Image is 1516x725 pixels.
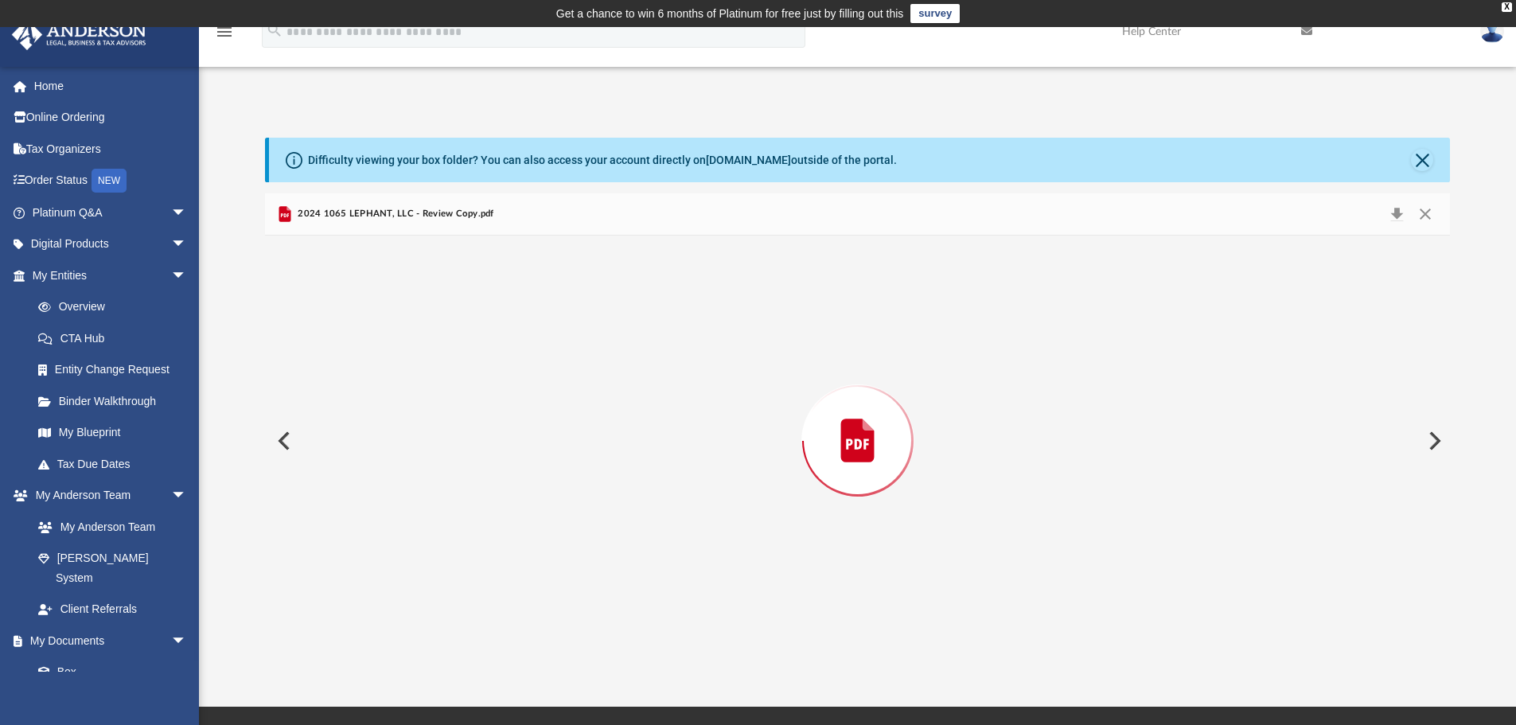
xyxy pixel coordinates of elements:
[1411,149,1433,171] button: Close
[11,133,211,165] a: Tax Organizers
[22,448,211,480] a: Tax Due Dates
[11,197,211,228] a: Platinum Q&Aarrow_drop_down
[11,70,211,102] a: Home
[11,625,203,657] a: My Documentsarrow_drop_down
[22,511,195,543] a: My Anderson Team
[22,543,203,594] a: [PERSON_NAME] System
[706,154,791,166] a: [DOMAIN_NAME]
[11,165,211,197] a: Order StatusNEW
[171,480,203,513] span: arrow_drop_down
[1411,203,1440,225] button: Close
[171,625,203,657] span: arrow_drop_down
[22,354,211,386] a: Entity Change Request
[1480,20,1504,43] img: User Pic
[7,19,151,50] img: Anderson Advisors Platinum Portal
[22,657,195,688] a: Box
[294,207,494,221] span: 2024 1065 LEPHANT, LLC - Review Copy.pdf
[171,197,203,229] span: arrow_drop_down
[215,22,234,41] i: menu
[171,259,203,292] span: arrow_drop_down
[265,193,1451,646] div: Preview
[11,228,211,260] a: Digital Productsarrow_drop_down
[11,259,211,291] a: My Entitiesarrow_drop_down
[171,228,203,261] span: arrow_drop_down
[265,419,300,463] button: Previous File
[556,4,904,23] div: Get a chance to win 6 months of Platinum for free just by filling out this
[266,21,283,39] i: search
[215,30,234,41] a: menu
[22,385,211,417] a: Binder Walkthrough
[22,291,211,323] a: Overview
[22,594,203,626] a: Client Referrals
[1416,419,1451,463] button: Next File
[910,4,960,23] a: survey
[1382,203,1411,225] button: Download
[92,169,127,193] div: NEW
[22,322,211,354] a: CTA Hub
[308,152,897,169] div: Difficulty viewing your box folder? You can also access your account directly on outside of the p...
[1502,2,1512,12] div: close
[11,102,211,134] a: Online Ordering
[22,417,203,449] a: My Blueprint
[11,480,203,512] a: My Anderson Teamarrow_drop_down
